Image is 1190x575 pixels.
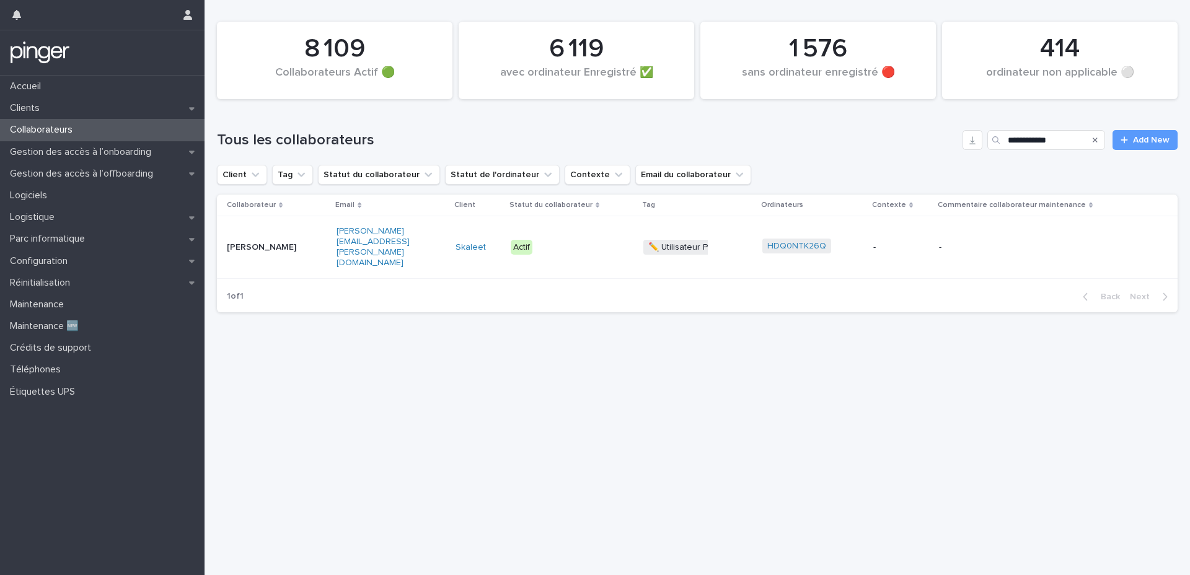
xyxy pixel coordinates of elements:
[1073,291,1125,302] button: Back
[5,299,74,310] p: Maintenance
[227,198,276,212] p: Collaborateur
[565,165,630,185] button: Contexte
[5,277,80,289] p: Réinitialisation
[5,81,51,92] p: Accueil
[5,364,71,375] p: Téléphones
[456,242,486,253] a: Skaleet
[318,165,440,185] button: Statut du collaborateur
[5,168,163,180] p: Gestion des accès à l’offboarding
[987,130,1105,150] input: Search
[767,241,826,252] a: HDQ0NTK26Q
[721,66,915,92] div: sans ordinateur enregistré 🔴
[272,165,313,185] button: Tag
[5,211,64,223] p: Logistique
[761,198,803,212] p: Ordinateurs
[1113,130,1178,150] a: Add New
[1130,292,1157,301] span: Next
[337,227,410,266] a: [PERSON_NAME][EMAIL_ADDRESS][PERSON_NAME][DOMAIN_NAME]
[238,33,431,64] div: 8 109
[721,33,915,64] div: 1 576
[5,386,85,398] p: Étiquettes UPS
[1133,136,1170,144] span: Add New
[5,124,82,136] p: Collaborateurs
[217,281,253,312] p: 1 of 1
[963,66,1157,92] div: ordinateur non applicable ⚪
[509,198,593,212] p: Statut du collaborateur
[217,165,267,185] button: Client
[480,33,673,64] div: 6 119
[480,66,673,92] div: avec ordinateur Enregistré ✅
[238,66,431,92] div: Collaborateurs Actif 🟢
[5,255,77,267] p: Configuration
[642,198,655,212] p: Tag
[643,240,751,255] span: ✏️ Utilisateur Plateforme
[5,342,101,354] p: Crédits de support
[5,102,50,114] p: Clients
[873,242,930,253] p: -
[445,165,560,185] button: Statut de l'ordinateur
[454,198,475,212] p: Client
[10,40,70,65] img: mTgBEunGTSyRkCgitkcU
[217,131,958,149] h1: Tous les collaborateurs
[5,233,95,245] p: Parc informatique
[963,33,1157,64] div: 414
[872,198,906,212] p: Contexte
[227,242,304,253] p: [PERSON_NAME]
[938,198,1086,212] p: Commentaire collaborateur maintenance
[5,320,89,332] p: Maintenance 🆕
[217,216,1178,278] tr: [PERSON_NAME][PERSON_NAME][EMAIL_ADDRESS][PERSON_NAME][DOMAIN_NAME]Skaleet Actif✏️ Utilisateur Pl...
[5,190,57,201] p: Logiciels
[5,146,161,158] p: Gestion des accès à l’onboarding
[1093,292,1120,301] span: Back
[335,198,355,212] p: Email
[635,165,751,185] button: Email du collaborateur
[1125,291,1178,302] button: Next
[939,242,1094,253] p: -
[511,240,532,255] div: Actif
